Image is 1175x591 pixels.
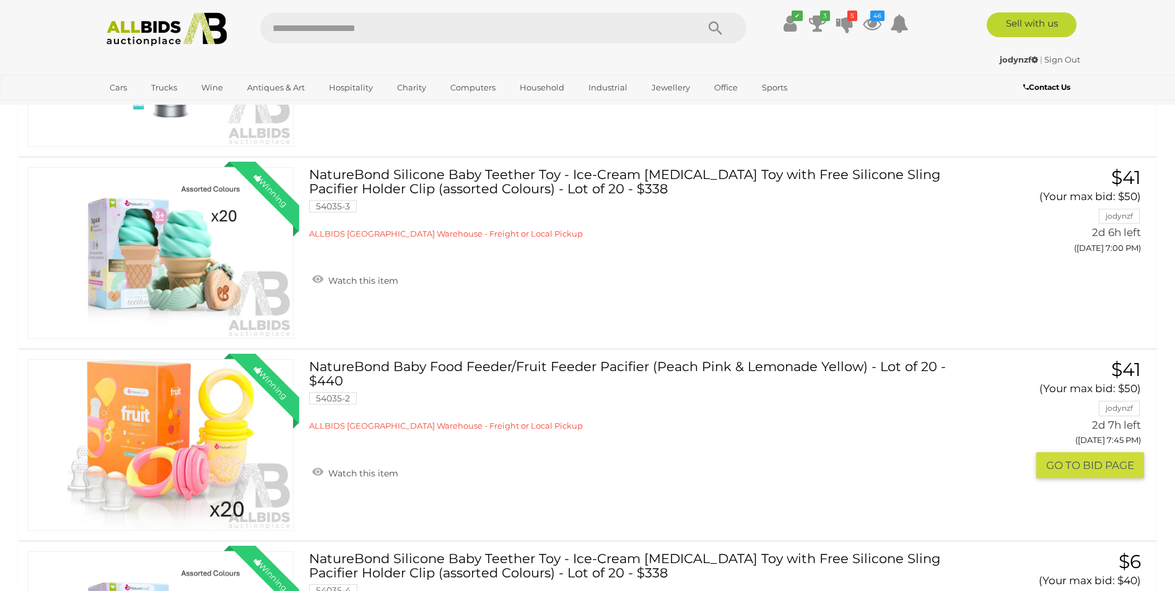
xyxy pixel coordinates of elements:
[1000,55,1040,64] a: jodynzf
[684,12,746,43] button: Search
[644,77,698,98] a: Jewellery
[143,77,185,98] a: Trucks
[1023,81,1073,94] a: Contact Us
[442,77,504,98] a: Computers
[239,77,313,98] a: Antiques & Art
[325,468,398,479] span: Watch this item
[321,77,381,98] a: Hospitality
[1044,55,1080,64] a: Sign Out
[781,12,800,35] a: ✔
[28,359,294,531] a: Winning
[1111,166,1141,189] span: $41
[706,77,746,98] a: Office
[836,12,854,35] a: 5
[1000,55,1038,64] strong: jodynzf
[1036,452,1144,479] button: GO TO BID PAGE
[193,77,231,98] a: Wine
[1040,55,1042,64] span: |
[309,463,401,481] a: Watch this item
[318,167,958,240] a: NatureBond Silicone Baby Teether Toy - Ice-Cream [MEDICAL_DATA] Toy with Free Silicone Sling Paci...
[28,167,294,339] a: Winning
[318,359,958,432] a: NatureBond Baby Food Feeder/Fruit Feeder Pacifier (Peach Pink & Lemonade Yellow) - Lot of 20 - $4...
[792,11,803,21] i: ✔
[309,270,401,289] a: Watch this item
[580,77,636,98] a: Industrial
[512,77,572,98] a: Household
[102,77,135,98] a: Cars
[976,359,1144,478] a: $41 (Your max bid: $50) jodynzf 2d 7h left ([DATE] 7:45 PM) GO TO BID PAGE
[754,77,795,98] a: Sports
[820,11,830,21] i: 3
[325,275,398,286] span: Watch this item
[1111,358,1141,381] span: $41
[389,77,434,98] a: Charity
[1023,82,1070,92] b: Contact Us
[242,354,299,411] div: Winning
[976,167,1144,260] a: $41 (Your max bid: $50) jodynzf 2d 6h left ([DATE] 7:00 PM)
[242,162,299,219] div: Winning
[1119,550,1141,573] span: $6
[102,98,206,118] a: [GEOGRAPHIC_DATA]
[863,12,881,35] a: 46
[847,11,857,21] i: 5
[808,12,827,35] a: 3
[100,12,234,46] img: Allbids.com.au
[987,12,1077,37] a: Sell with us
[870,11,885,21] i: 46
